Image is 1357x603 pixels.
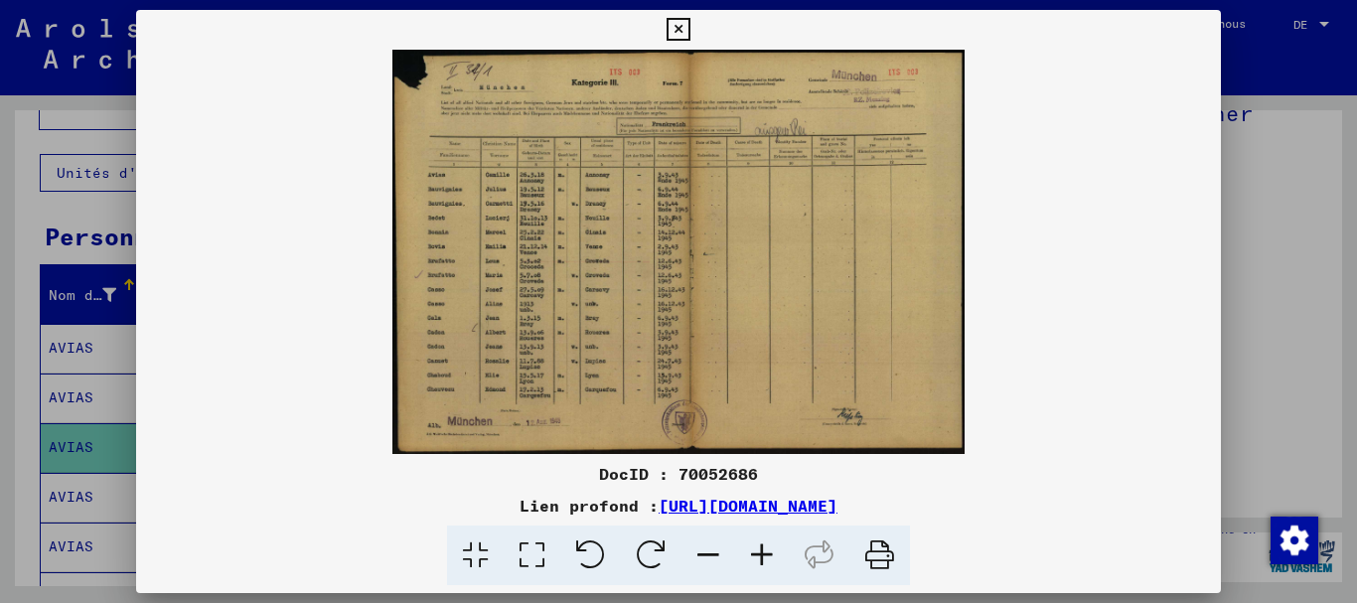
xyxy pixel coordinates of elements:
img: Zustimmung ändern [1271,517,1318,564]
img: 001.jpg [136,50,1222,454]
font: DocID : 70052686 [599,464,758,484]
div: Zustimmung ändern [1270,516,1317,563]
font: Lien profond : [520,496,659,516]
a: [URL][DOMAIN_NAME] [659,496,837,516]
